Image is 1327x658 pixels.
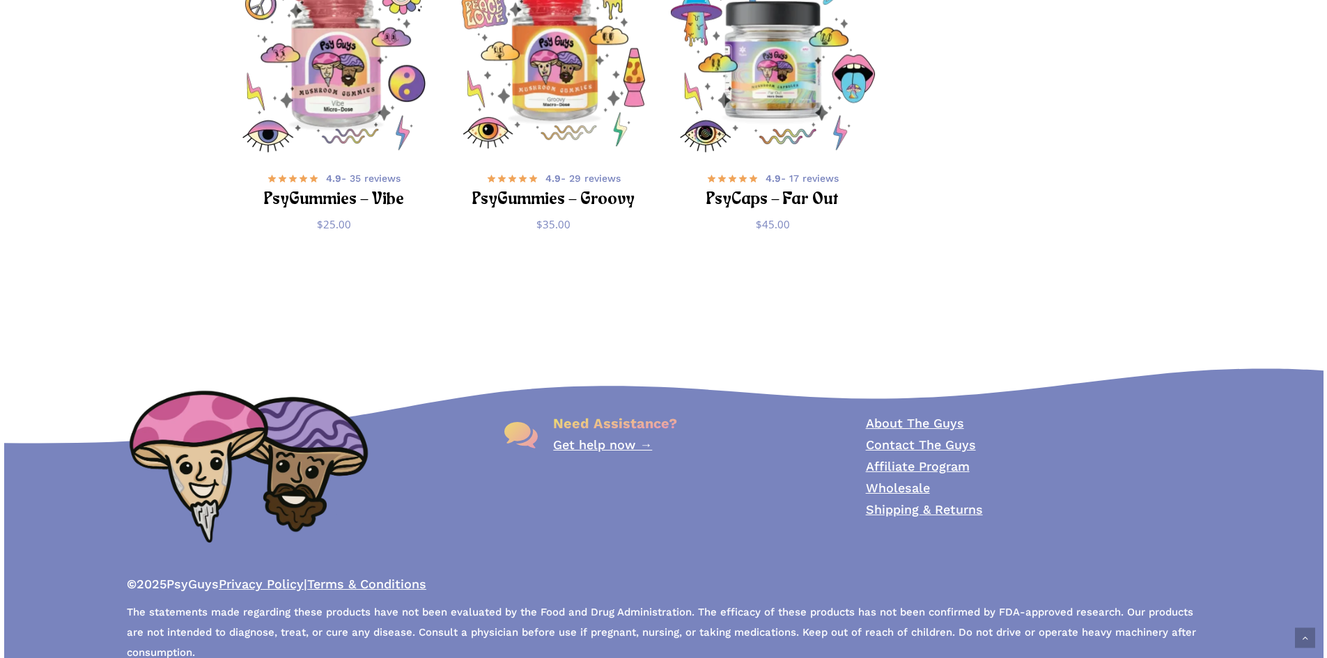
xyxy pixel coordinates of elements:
b: © [127,577,137,591]
a: Wholesale [866,480,930,495]
a: Contact The Guys [866,437,976,452]
a: Affiliate Program [866,459,970,473]
a: Back to top [1295,628,1315,648]
a: Terms & Conditions [307,577,426,591]
a: 4.9- 17 reviews PsyCaps – Far Out [686,170,860,207]
img: PsyGuys Heads Logo [127,375,371,557]
span: - 29 reviews [545,171,621,185]
b: 4.9 [326,173,341,184]
bdi: 45.00 [756,217,790,231]
b: 4.9 [545,173,561,184]
span: $ [536,217,543,231]
span: - 35 reviews [326,171,401,185]
a: 4.9- 29 reviews PsyGummies – Groovy [467,170,640,207]
a: About The Guys [866,416,964,430]
a: Get help now → [553,437,652,452]
span: PsyGuys | [127,577,426,595]
h2: PsyGummies – Groovy [467,187,640,213]
bdi: 25.00 [317,217,351,231]
a: Shipping & Returns [866,502,983,517]
span: $ [317,217,323,231]
span: 2025 [137,577,166,591]
span: - 17 reviews [766,171,839,185]
a: Privacy Policy [219,577,304,591]
bdi: 35.00 [536,217,571,231]
span: $ [756,217,762,231]
span: Need Assistance? [553,415,677,432]
h2: PsyGummies – Vibe [247,187,421,213]
b: 4.9 [766,173,781,184]
a: 4.9- 35 reviews PsyGummies – Vibe [247,170,421,207]
h2: PsyCaps – Far Out [686,187,860,213]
